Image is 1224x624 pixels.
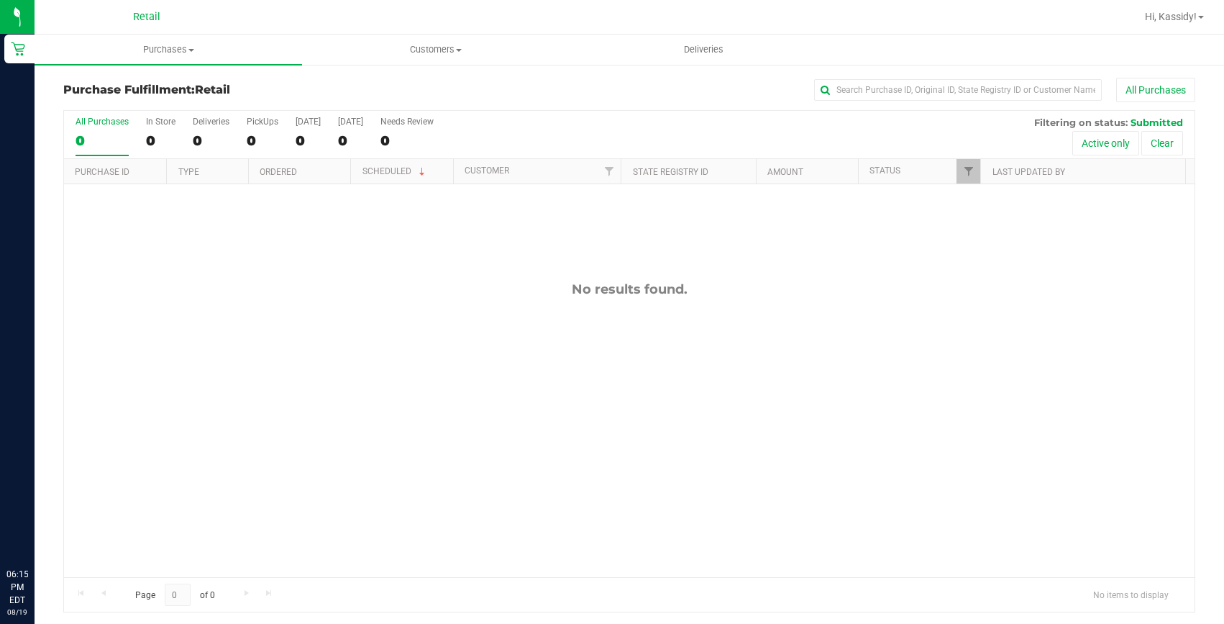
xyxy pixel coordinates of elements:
span: Filtering on status: [1034,117,1128,128]
div: No results found. [64,281,1195,297]
a: Purchase ID [75,167,129,177]
a: Purchases [35,35,302,65]
button: All Purchases [1116,78,1195,102]
div: 0 [76,132,129,149]
span: Retail [195,83,230,96]
div: In Store [146,117,175,127]
a: Customers [302,35,570,65]
a: State Registry ID [633,167,708,177]
div: [DATE] [296,117,321,127]
iframe: Resource center [14,509,58,552]
div: [DATE] [338,117,363,127]
div: 0 [338,132,363,149]
div: 0 [247,132,278,149]
a: Type [178,167,199,177]
span: No items to display [1082,584,1180,605]
a: Scheduled [362,166,428,176]
input: Search Purchase ID, Original ID, State Registry ID or Customer Name... [814,79,1102,101]
span: Deliveries [664,43,743,56]
a: Ordered [260,167,297,177]
span: Submitted [1131,117,1183,128]
div: 0 [193,132,229,149]
a: Deliveries [570,35,837,65]
div: Deliveries [193,117,229,127]
a: Customer [465,166,509,176]
button: Clear [1141,131,1183,155]
a: Last Updated By [992,167,1065,177]
a: Amount [767,167,803,177]
div: Needs Review [380,117,434,127]
button: Active only [1072,131,1139,155]
div: All Purchases [76,117,129,127]
div: 0 [146,132,175,149]
a: Filter [956,159,980,184]
span: Retail [133,11,160,23]
p: 06:15 PM EDT [6,568,28,607]
div: PickUps [247,117,278,127]
span: Customers [303,43,569,56]
div: 0 [296,132,321,149]
inline-svg: Retail [11,42,25,56]
div: 0 [380,132,434,149]
span: Hi, Kassidy! [1145,11,1197,22]
span: Purchases [35,43,302,56]
a: Filter [597,159,621,184]
h3: Purchase Fulfillment: [63,83,441,96]
a: Status [869,166,900,176]
span: Page of 0 [123,584,227,606]
p: 08/19 [6,607,28,618]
